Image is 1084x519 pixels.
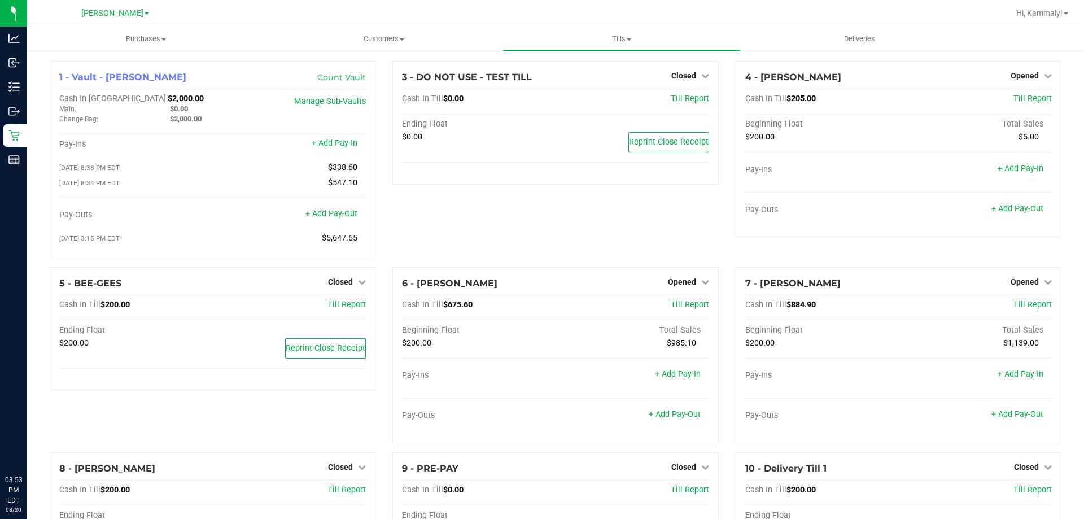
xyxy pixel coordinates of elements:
[100,485,130,495] span: $200.00
[786,300,816,309] span: $884.90
[1013,485,1052,495] a: Till Report
[745,485,786,495] span: Cash In Till
[402,132,422,142] span: $0.00
[5,475,22,505] p: 03:53 PM EDT
[1003,338,1039,348] span: $1,139.00
[786,94,816,103] span: $205.00
[745,94,786,103] span: Cash In Till
[59,338,89,348] span: $200.00
[898,325,1052,335] div: Total Sales
[322,233,357,243] span: $5,647.65
[745,119,899,129] div: Beginning Float
[671,485,709,495] a: Till Report
[745,72,841,82] span: 4 - [PERSON_NAME]
[745,411,899,421] div: Pay-Outs
[8,57,20,68] inline-svg: Inbound
[991,409,1043,419] a: + Add Pay-Out
[317,72,366,82] a: Count Vault
[285,338,366,359] button: Reprint Close Receipt
[786,485,816,495] span: $200.00
[170,104,188,113] span: $0.00
[402,278,497,289] span: 6 - [PERSON_NAME]
[8,81,20,93] inline-svg: Inventory
[327,485,366,495] a: Till Report
[8,106,20,117] inline-svg: Outbound
[286,343,365,353] span: Reprint Close Receipt
[745,165,899,175] div: Pay-Ins
[745,300,786,309] span: Cash In Till
[745,370,899,381] div: Pay-Ins
[745,205,899,215] div: Pay-Outs
[402,338,431,348] span: $200.00
[59,325,213,335] div: Ending Float
[443,300,473,309] span: $675.60
[312,138,357,148] a: + Add Pay-In
[27,34,265,44] span: Purchases
[59,94,168,103] span: Cash In [GEOGRAPHIC_DATA]:
[59,105,76,113] span: Main:
[402,485,443,495] span: Cash In Till
[59,72,186,82] span: 1 - Vault - [PERSON_NAME]
[671,300,709,309] a: Till Report
[81,8,143,18] span: [PERSON_NAME]
[671,463,696,472] span: Closed
[655,369,701,379] a: + Add Pay-In
[745,463,827,474] span: 10 - Delivery Till 1
[1013,94,1052,103] a: Till Report
[402,72,532,82] span: 3 - DO NOT USE - TEST TILL
[443,485,464,495] span: $0.00
[328,277,353,286] span: Closed
[998,164,1043,173] a: + Add Pay-In
[1019,132,1039,142] span: $5.00
[998,369,1043,379] a: + Add Pay-In
[59,115,98,123] span: Change Bag:
[502,27,740,51] a: Tills
[402,325,556,335] div: Beginning Float
[628,132,709,152] button: Reprint Close Receipt
[629,137,709,147] span: Reprint Close Receipt
[265,27,502,51] a: Customers
[1011,277,1039,286] span: Opened
[1014,463,1039,472] span: Closed
[402,411,556,421] div: Pay-Outs
[59,300,100,309] span: Cash In Till
[328,463,353,472] span: Closed
[59,164,120,172] span: [DATE] 8:38 PM EDT
[745,132,775,142] span: $200.00
[991,204,1043,213] a: + Add Pay-Out
[8,130,20,141] inline-svg: Retail
[100,300,130,309] span: $200.00
[443,94,464,103] span: $0.00
[59,278,121,289] span: 5 - BEE-GEES
[328,163,357,172] span: $338.60
[11,429,45,463] iframe: Resource center
[649,409,701,419] a: + Add Pay-Out
[402,300,443,309] span: Cash In Till
[745,325,899,335] div: Beginning Float
[1011,71,1039,80] span: Opened
[59,179,120,187] span: [DATE] 8:34 PM EDT
[402,119,556,129] div: Ending Float
[741,27,978,51] a: Deliveries
[671,94,709,103] span: Till Report
[745,338,775,348] span: $200.00
[327,300,366,309] a: Till Report
[503,34,740,44] span: Tills
[170,115,202,123] span: $2,000.00
[667,338,696,348] span: $985.10
[402,463,458,474] span: 9 - PRE-PAY
[745,278,841,289] span: 7 - [PERSON_NAME]
[402,94,443,103] span: Cash In Till
[671,71,696,80] span: Closed
[1013,300,1052,309] span: Till Report
[5,505,22,514] p: 08/20
[829,34,890,44] span: Deliveries
[168,94,204,103] span: $2,000.00
[27,27,265,51] a: Purchases
[328,178,357,187] span: $547.10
